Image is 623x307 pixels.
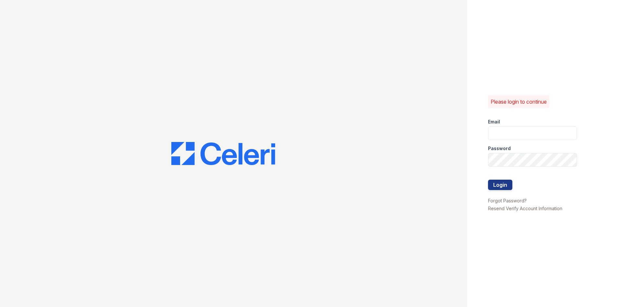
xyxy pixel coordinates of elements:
label: Password [488,145,511,152]
a: Resend Verify Account Information [488,206,562,211]
p: Please login to continue [491,98,547,106]
img: CE_Logo_Blue-a8612792a0a2168367f1c8372b55b34899dd931a85d93a1a3d3e32e68fde9ad4.png [171,142,275,165]
label: Email [488,119,500,125]
button: Login [488,180,512,190]
a: Forgot Password? [488,198,527,203]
